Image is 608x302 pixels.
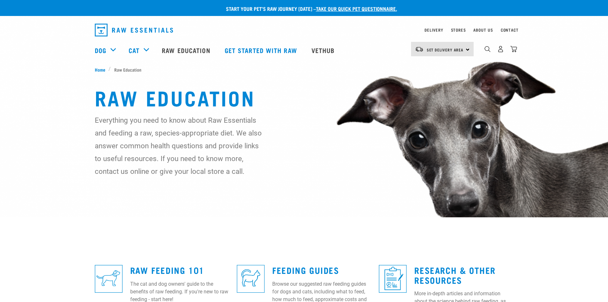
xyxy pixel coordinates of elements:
[272,267,339,272] a: Feeding Guides
[415,46,424,52] img: van-moving.png
[424,29,443,31] a: Delivery
[379,265,407,293] img: re-icons-healthcheck1-sq-blue.png
[427,49,464,51] span: Set Delivery Area
[95,24,173,36] img: Raw Essentials Logo
[90,21,519,39] nav: dropdown navigation
[501,29,519,31] a: Contact
[473,29,493,31] a: About Us
[95,86,514,109] h1: Raw Education
[497,46,504,52] img: user.png
[95,66,109,73] a: Home
[451,29,466,31] a: Stores
[484,46,491,52] img: home-icon-1@2x.png
[95,265,123,293] img: re-icons-dog3-sq-blue.png
[155,37,218,63] a: Raw Education
[237,265,265,293] img: re-icons-cat2-sq-blue.png
[95,114,262,178] p: Everything you need to know about Raw Essentials and feeding a raw, species-appropriate diet. We ...
[129,45,139,55] a: Cat
[218,37,305,63] a: Get started with Raw
[95,66,105,73] span: Home
[95,45,106,55] a: Dog
[305,37,343,63] a: Vethub
[130,267,204,272] a: Raw Feeding 101
[95,66,514,73] nav: breadcrumbs
[510,46,517,52] img: home-icon@2x.png
[414,267,496,282] a: Research & Other Resources
[316,7,397,10] a: take our quick pet questionnaire.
